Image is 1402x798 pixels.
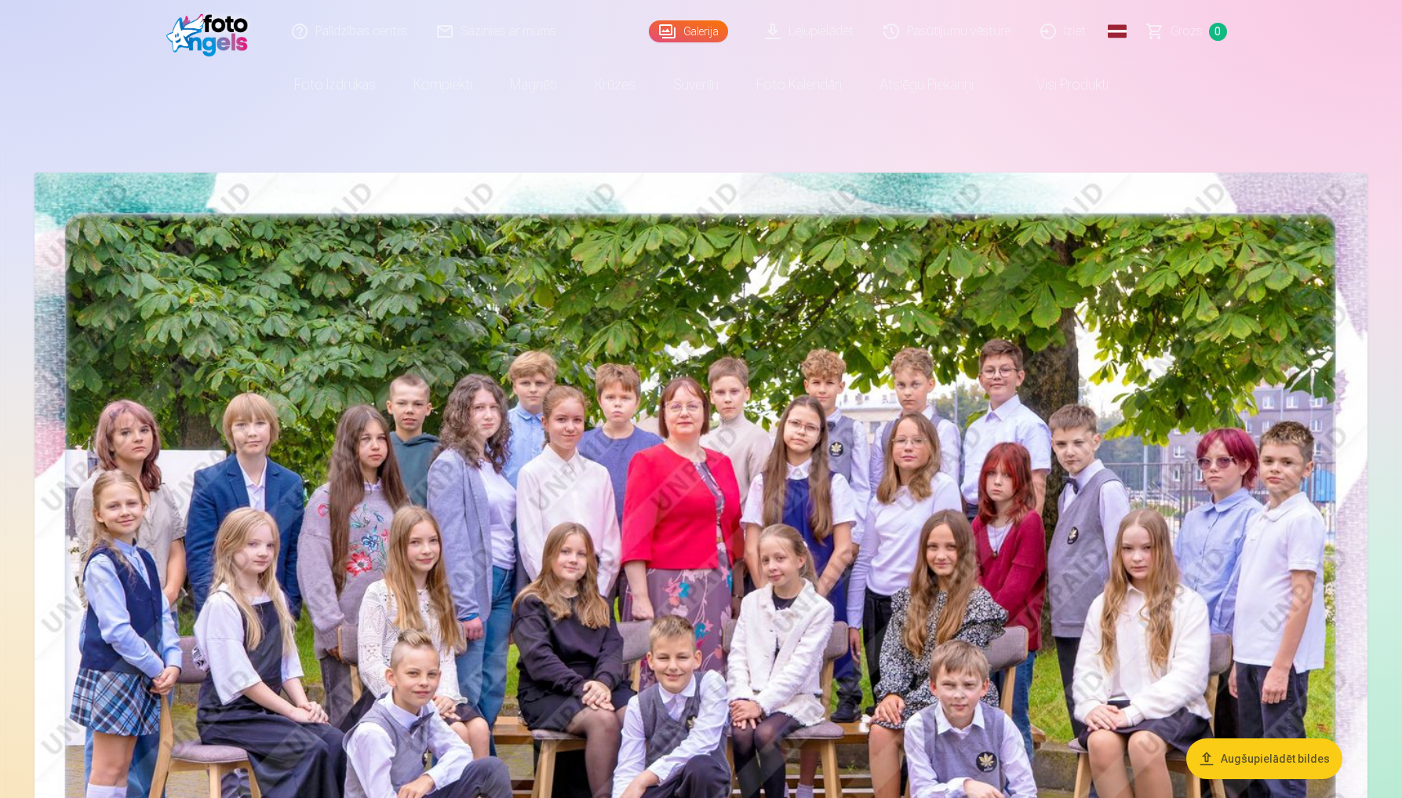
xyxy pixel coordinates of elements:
a: Foto izdrukas [275,63,395,107]
a: Magnēti [491,63,576,107]
a: Krūzes [576,63,654,107]
a: Galerija [649,20,728,42]
a: Visi produkti [992,63,1127,107]
button: Augšupielādēt bildes [1186,738,1342,779]
a: Suvenīri [654,63,737,107]
a: Komplekti [395,63,491,107]
a: Foto kalendāri [737,63,861,107]
a: Atslēgu piekariņi [861,63,992,107]
span: 0 [1209,23,1227,41]
span: Grozs [1171,22,1203,41]
img: /fa1 [166,6,257,56]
